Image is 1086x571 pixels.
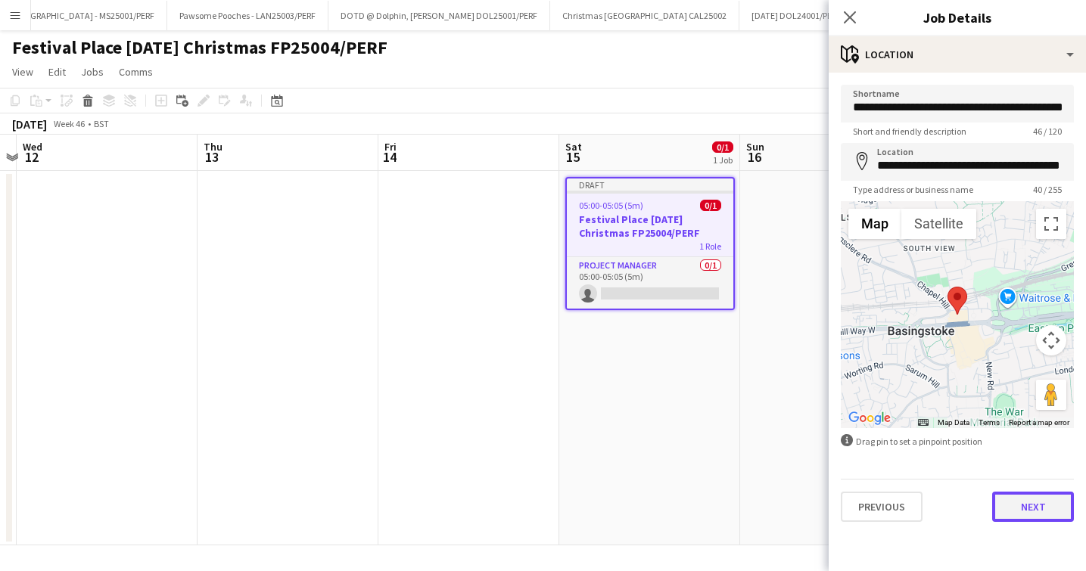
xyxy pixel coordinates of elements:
button: Map Data [938,417,969,428]
button: Previous [841,492,923,522]
span: 40 / 255 [1021,184,1074,195]
span: Comms [119,65,153,79]
a: Edit [42,62,72,82]
button: Show street map [848,209,901,239]
app-card-role: Project Manager0/105:00-05:05 (5m) [567,257,733,309]
a: Report a map error [1009,418,1069,427]
a: Terms (opens in new tab) [979,418,1000,427]
img: Google [845,408,895,428]
button: DOTD @ Dolphin, [PERSON_NAME] DOL25001/PERF [328,1,550,30]
h1: Festival Place [DATE] Christmas FP25004/PERF [12,36,387,59]
a: Open this area in Google Maps (opens a new window) [845,408,895,428]
button: Map camera controls [1036,325,1066,355]
span: Type address or business name [841,184,985,195]
span: 13 [201,148,222,166]
button: Keyboard shortcuts [918,417,929,428]
span: Sat [565,140,582,154]
span: 0/1 [700,200,721,211]
span: Edit [48,65,66,79]
span: View [12,65,33,79]
a: View [6,62,39,82]
div: [DATE] [12,116,47,132]
button: Christmas [GEOGRAPHIC_DATA] CAL25002 [550,1,739,30]
span: Wed [23,140,42,154]
a: Jobs [75,62,110,82]
span: 05:00-05:05 (5m) [579,200,643,211]
span: 15 [563,148,582,166]
span: 1 Role [699,241,721,252]
h3: Job Details [829,8,1086,27]
button: Pawsome Pooches - LAN25003/PERF [167,1,328,30]
span: Thu [204,140,222,154]
h3: Festival Place [DATE] Christmas FP25004/PERF [567,213,733,240]
div: 1 Job [713,154,733,166]
span: Sun [746,140,764,154]
span: 14 [382,148,397,166]
span: 0/1 [712,141,733,153]
button: [DATE] DOL24001/PERF [739,1,854,30]
span: Short and friendly description [841,126,979,137]
span: 46 / 120 [1021,126,1074,137]
div: Location [829,36,1086,73]
span: 12 [20,148,42,166]
span: Jobs [81,65,104,79]
button: Toggle fullscreen view [1036,209,1066,239]
div: Draft [567,178,733,191]
div: BST [94,118,109,129]
div: Drag pin to set a pinpoint position [841,434,1074,448]
span: 16 [744,148,764,166]
button: Drag Pegman onto the map to open Street View [1036,380,1066,410]
button: Show satellite imagery [901,209,976,239]
span: Week 46 [50,118,88,129]
a: Comms [113,62,159,82]
button: Next [992,492,1074,522]
span: Fri [384,140,397,154]
app-job-card: Draft05:00-05:05 (5m)0/1Festival Place [DATE] Christmas FP25004/PERF1 RoleProject Manager0/105:00... [565,177,735,310]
